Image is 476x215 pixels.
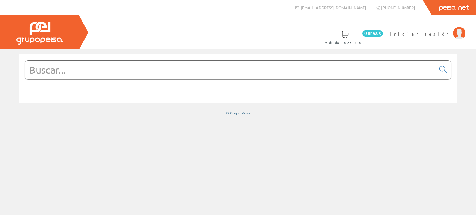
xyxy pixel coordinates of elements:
[19,110,457,116] div: © Grupo Peisa
[16,22,63,45] img: Grupo Peisa
[390,31,450,37] span: Iniciar sesión
[25,61,436,79] input: Buscar...
[301,5,366,10] span: [EMAIL_ADDRESS][DOMAIN_NAME]
[324,40,366,46] span: Pedido actual
[381,5,415,10] span: [PHONE_NUMBER]
[390,26,465,32] a: Iniciar sesión
[362,30,383,37] span: 0 línea/s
